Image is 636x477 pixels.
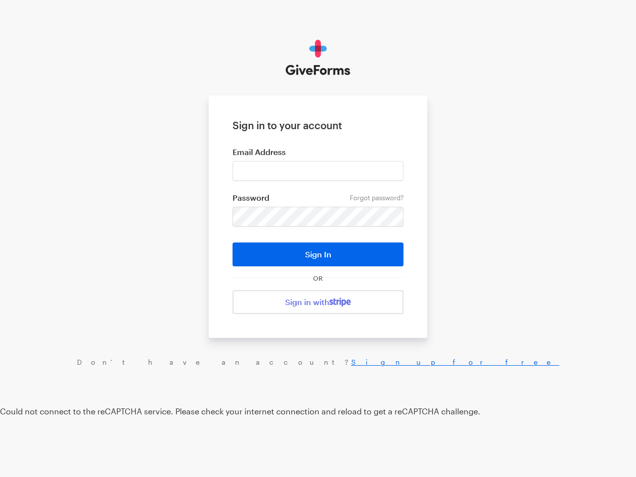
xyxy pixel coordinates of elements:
[311,274,325,282] span: OR
[350,194,403,202] a: Forgot password?
[233,193,403,203] label: Password
[329,298,351,307] img: stripe-07469f1003232ad58a8838275b02f7af1ac9ba95304e10fa954b414cd571f63b.svg
[233,119,403,131] h1: Sign in to your account
[233,290,403,314] a: Sign in with
[10,358,626,367] div: Don’t have an account?
[233,242,403,266] button: Sign In
[233,147,403,157] label: Email Address
[351,358,559,366] a: Sign up for free
[286,40,351,76] img: GiveForms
